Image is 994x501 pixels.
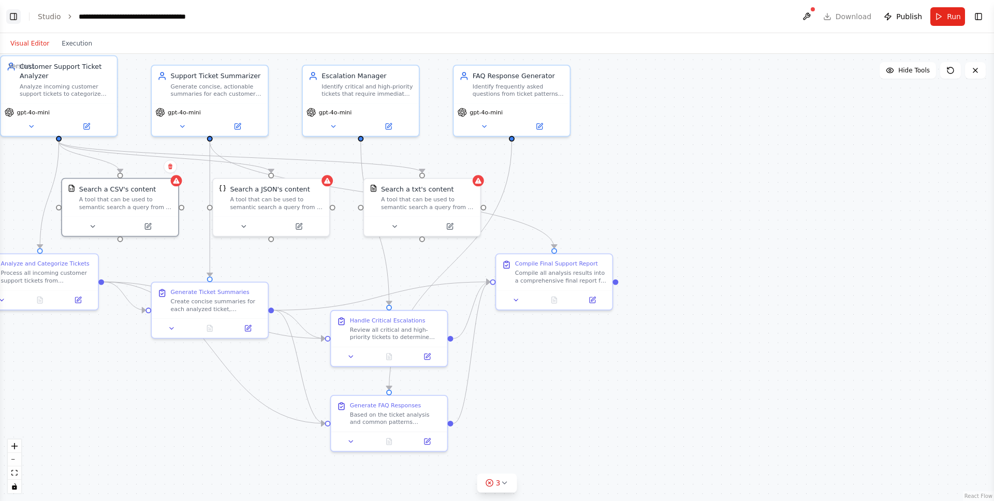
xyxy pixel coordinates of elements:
button: Open in side panel [211,121,264,132]
g: Edge from b30ab5f4-10fb-494c-921f-4b91849d5db9 to bd20353e-d217-493c-83e4-6ca615ddd0e6 [205,142,214,277]
g: Edge from bd20353e-d217-493c-83e4-6ca615ddd0e6 to f1f3d5b0-f2fa-46b5-be69-9990faf283e3 [274,305,325,428]
a: React Flow attribution [964,493,992,499]
button: Show right sidebar [971,9,986,24]
button: Open in side panel [121,221,174,232]
button: No output available [534,294,574,306]
div: Compile Final Support Report [515,260,598,268]
g: Edge from e4c2c87d-109d-4a08-8ed8-de716ff1f7e9 to f1f3d5b0-f2fa-46b5-be69-9990faf283e3 [104,277,325,429]
span: gpt-4o-mini [168,109,201,116]
button: Delete node [164,160,177,173]
div: FAQ Response Generator [473,71,564,81]
g: Edge from 59f2ed11-e145-4ecd-b1f8-58c66893a301 to 9c899065-71e4-41eb-bbc2-3010fa747746 [453,277,490,344]
g: Edge from ff027007-bf4c-419d-92a3-262e53e77f10 to f1f3d5b0-f2fa-46b5-be69-9990faf283e3 [384,142,516,390]
g: Edge from ddb6bd42-5f2f-4b91-ba90-7d7b8336d142 to 59f2ed11-e145-4ecd-b1f8-58c66893a301 [356,142,394,305]
div: TXTSearchToolSearch a txt's contentA tool that can be used to semantic search a query from a txt'... [363,178,481,237]
button: No output available [369,351,409,362]
div: FAQ Response GeneratorIdentify frequently asked questions from ticket patterns and generate sugge... [453,65,571,137]
button: No output available [20,294,60,306]
button: Open in side panel [423,221,476,232]
div: A tool that can be used to semantic search a query from a JSON's content. [230,196,323,211]
div: Customer Support Ticket Analyzer [20,62,111,81]
g: Edge from b30ab5f4-10fb-494c-921f-4b91849d5db9 to 9c899065-71e4-41eb-bbc2-3010fa747746 [205,142,559,248]
span: gpt-4o-mini [319,109,352,116]
button: Open in side panel [62,294,94,306]
button: Open in side panel [411,351,444,362]
button: Open in side panel [576,294,609,306]
div: Create concise summaries for each analyzed ticket, incorporating the urgency and topic classifica... [171,298,262,313]
div: Generate Ticket SummariesCreate concise summaries for each analyzed ticket, incorporating the urg... [151,282,269,338]
button: No output available [369,436,409,447]
div: Process all incoming customer support tickets from {ticket_source_format} format. For each ticket... [1,269,93,284]
div: React Flow controls [8,439,21,493]
button: Open in side panel [362,121,415,132]
div: Support Ticket SummarizerGenerate concise, actionable summaries for each customer support ticket,... [151,65,269,137]
span: Run [947,11,961,22]
nav: breadcrumb [38,11,195,22]
div: Escalation ManagerIdentify critical and high-priority tickets that require immediate escalation t... [302,65,420,137]
div: Compile all analysis results into a comprehensive final report for the support team. Integrate th... [515,269,607,284]
button: Open in side panel [411,436,444,447]
span: Publish [896,11,922,22]
button: zoom out [8,453,21,466]
g: Edge from e4c2c87d-109d-4a08-8ed8-de716ff1f7e9 to bd20353e-d217-493c-83e4-6ca615ddd0e6 [104,277,145,315]
button: 3 [477,474,517,493]
div: Generate FAQ ResponsesBased on the ticket analysis and common patterns identified, create suggest... [330,395,448,452]
g: Edge from f1f3d5b0-f2fa-46b5-be69-9990faf283e3 to 9c899065-71e4-41eb-bbc2-3010fa747746 [453,277,490,429]
div: Handle Critical EscalationsReview all critical and high-priority tickets to determine escalation ... [330,310,448,367]
span: 3 [496,478,501,488]
div: Handle Critical Escalations [350,317,425,325]
img: JSONSearchTool [219,184,227,192]
span: gpt-4o-mini [470,109,503,116]
button: toggle interactivity [8,480,21,493]
div: Generate FAQ Responses [350,402,421,409]
div: Analyze incoming customer support tickets to categorize them by urgency level (Critical, High, Me... [20,83,111,98]
g: Edge from bd20353e-d217-493c-83e4-6ca615ddd0e6 to 59f2ed11-e145-4ecd-b1f8-58c66893a301 [274,305,325,343]
button: Run [930,7,965,26]
g: Edge from 1dd0cd82-08cf-49b2-99ce-a4a24c6eed53 to f324e000-d8d5-478d-bdc9-b4ddfabed582 [54,142,427,173]
span: Hide Tools [898,66,930,75]
div: Escalation Manager [321,71,413,81]
button: zoom in [8,439,21,453]
div: Based on the ticket analysis and common patterns identified, create suggested response templates ... [350,411,442,426]
button: Execution [55,37,98,50]
span: gpt-4o-mini [17,109,50,116]
button: Show left sidebar [6,9,21,24]
div: Support Ticket Summarizer [171,71,262,81]
img: TXTSearchTool [370,184,377,192]
div: A tool that can be used to semantic search a query from a txt's content. [381,196,474,211]
button: Publish [880,7,926,26]
div: Generate concise, actionable summaries for each customer support ticket, highlighting key details... [171,83,262,98]
button: Open in side panel [60,121,113,132]
div: Search a txt's content [381,184,454,194]
button: Hide Tools [880,62,936,79]
div: Generate Ticket Summaries [171,288,250,296]
button: Open in side panel [231,322,264,334]
div: Identify frequently asked questions from ticket patterns and generate suggested template response... [473,83,564,98]
button: Visual Editor [4,37,55,50]
div: Search a JSON's content [230,184,310,194]
g: Edge from bd20353e-d217-493c-83e4-6ca615ddd0e6 to 9c899065-71e4-41eb-bbc2-3010fa747746 [274,277,490,315]
div: Identify critical and high-priority tickets that require immediate escalation to senior support s... [321,83,413,98]
div: Search a CSV's content [79,184,156,194]
div: Analyze and Categorize Tickets [1,260,90,268]
div: Version 1 [8,62,35,70]
div: Compile Final Support ReportCompile all analysis results into a comprehensive final report for th... [495,254,613,311]
g: Edge from 1dd0cd82-08cf-49b2-99ce-a4a24c6eed53 to e4c2c87d-109d-4a08-8ed8-de716ff1f7e9 [35,142,64,248]
button: Open in side panel [272,221,326,232]
div: JSONSearchToolSearch a JSON's contentA tool that can be used to semantic search a query from a JS... [212,178,330,237]
button: fit view [8,466,21,480]
div: Review all critical and high-priority tickets to determine escalation requirements. Identify tick... [350,326,442,341]
a: Studio [38,12,61,21]
button: Open in side panel [513,121,566,132]
img: CSVSearchTool [68,184,76,192]
div: CSVSearchToolSearch a CSV's contentA tool that can be used to semantic search a query from a CSV'... [61,178,179,237]
g: Edge from 1dd0cd82-08cf-49b2-99ce-a4a24c6eed53 to b6f72a1c-f942-4aeb-aac6-b116b623cc26 [54,142,125,173]
div: A tool that can be used to semantic search a query from a CSV's content. [79,196,172,211]
button: No output available [190,322,230,334]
